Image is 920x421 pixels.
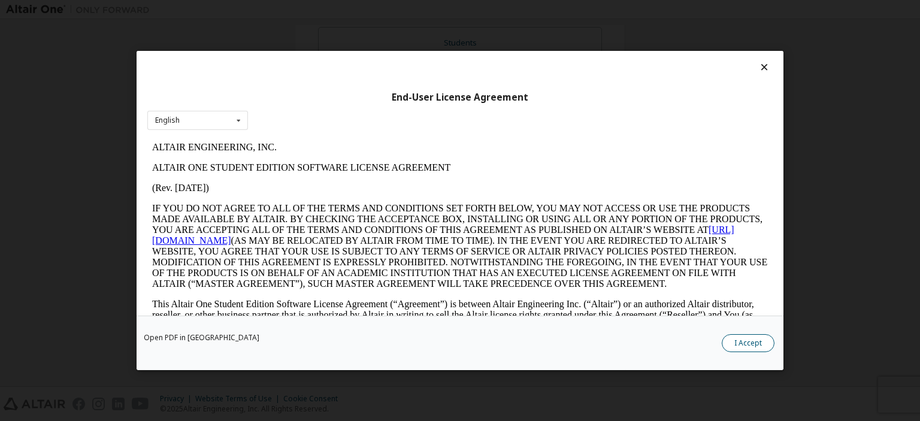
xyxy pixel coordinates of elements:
[155,117,180,124] div: English
[5,162,621,205] p: This Altair One Student Edition Software License Agreement (“Agreement”) is between Altair Engine...
[144,334,259,341] a: Open PDF in [GEOGRAPHIC_DATA]
[722,334,774,352] button: I Accept
[147,92,773,104] div: End-User License Agreement
[5,5,621,16] p: ALTAIR ENGINEERING, INC.
[5,66,621,152] p: IF YOU DO NOT AGREE TO ALL OF THE TERMS AND CONDITIONS SET FORTH BELOW, YOU MAY NOT ACCESS OR USE...
[5,46,621,56] p: (Rev. [DATE])
[5,87,587,108] a: [URL][DOMAIN_NAME]
[5,25,621,36] p: ALTAIR ONE STUDENT EDITION SOFTWARE LICENSE AGREEMENT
